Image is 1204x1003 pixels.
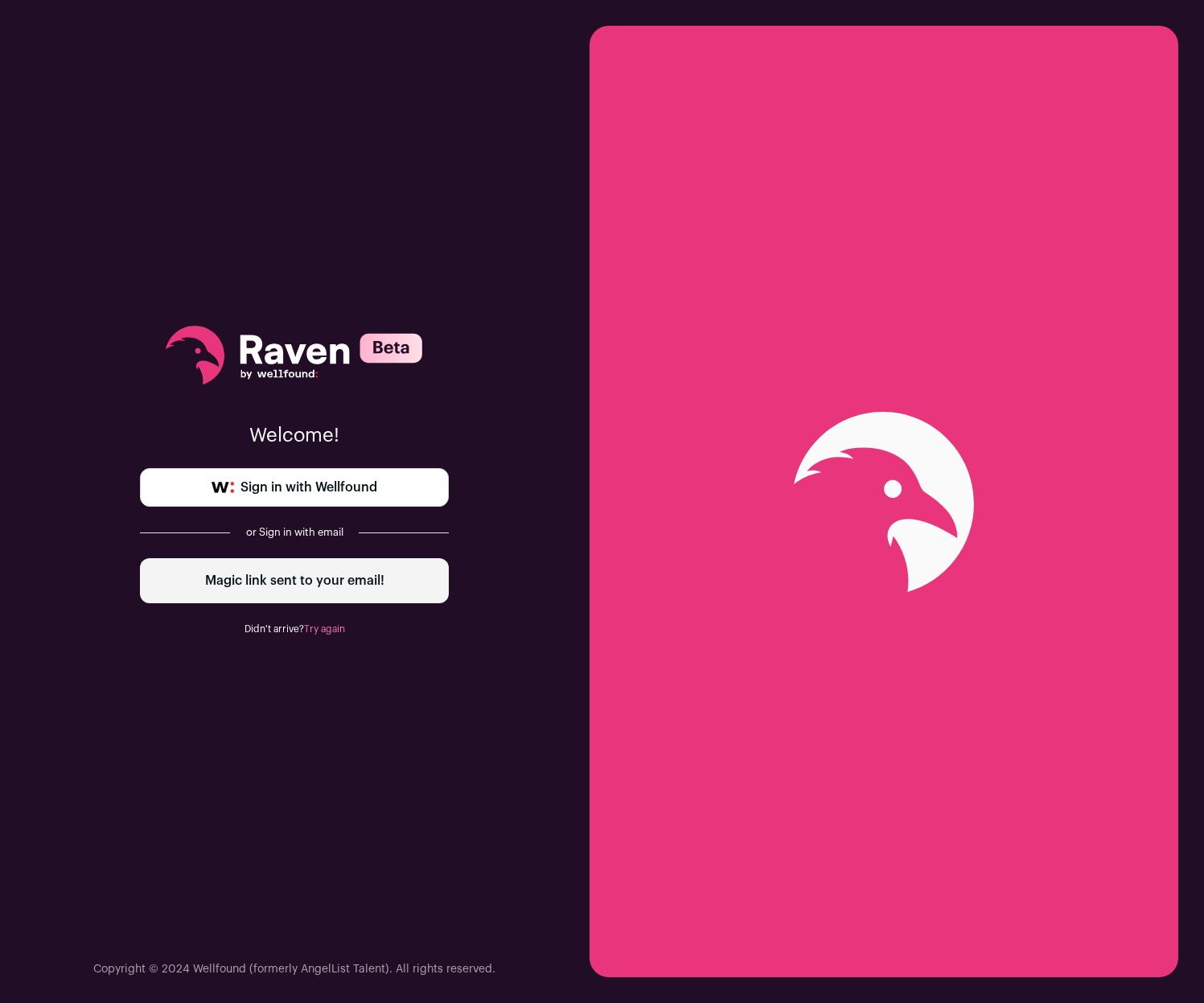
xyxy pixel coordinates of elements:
a: Sign in with Wellfound [140,468,449,507]
div: Magic link sent to your email! [140,558,449,603]
div: or Sign in with email [243,526,346,539]
p: Welcome! [140,423,449,449]
span: Sign in with Wellfound [240,478,377,497]
a: Try again [304,624,345,634]
img: wellfound-symbol-flush-black-fb3c872781a75f747ccb3a119075da62bfe97bd399995f84a933054e44a575c4.png [212,482,234,493]
p: Copyright © 2024 Wellfound (formerly AngelList Talent). All rights reserved. [93,961,495,977]
div: Didn't arrive? [140,623,449,635]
